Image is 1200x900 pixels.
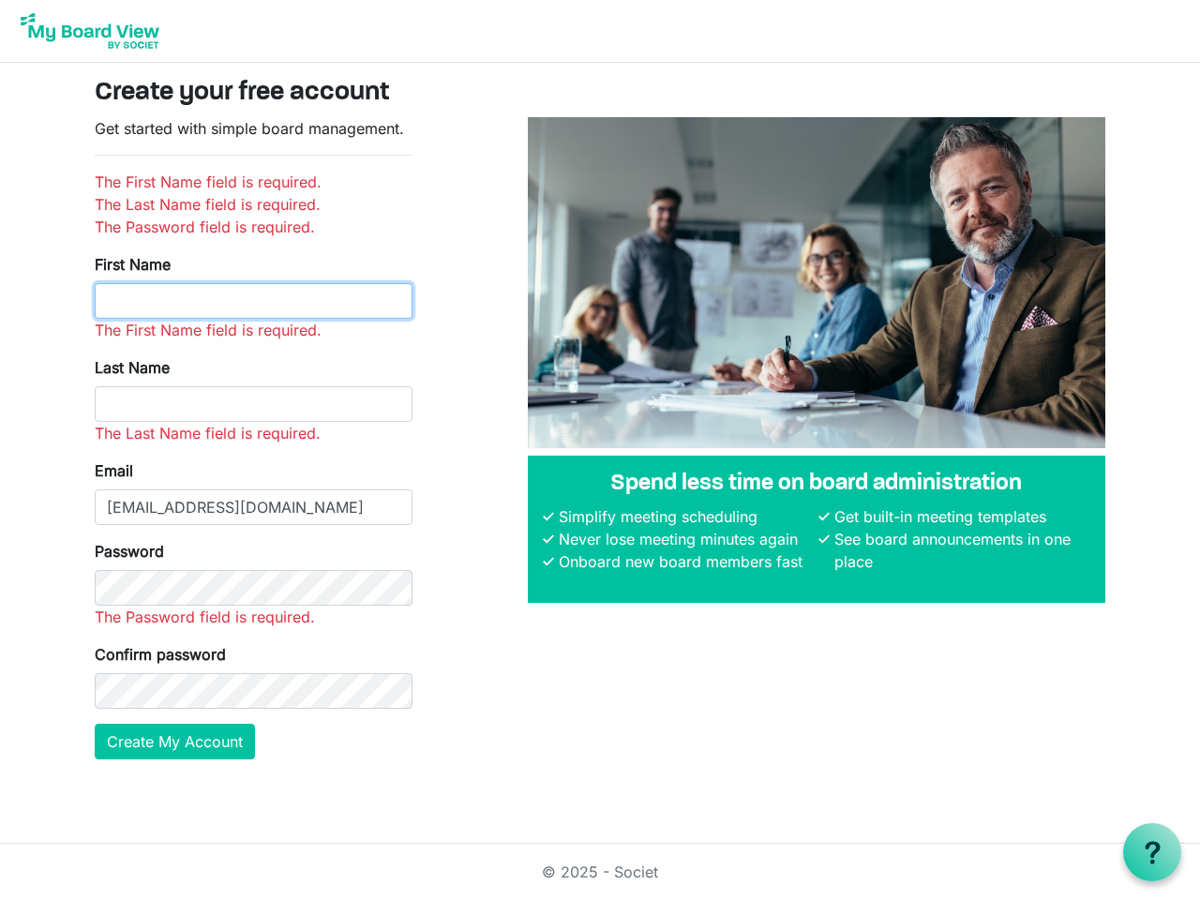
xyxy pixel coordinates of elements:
li: Never lose meeting minutes again [554,528,815,550]
li: Simplify meeting scheduling [554,505,815,528]
a: © 2025 - Societ [542,862,658,881]
span: Get started with simple board management. [95,119,404,138]
li: See board announcements in one place [830,528,1090,573]
label: First Name [95,253,171,276]
li: The Password field is required. [95,216,412,238]
h4: Spend less time on board administration [543,471,1090,498]
label: Confirm password [95,643,226,666]
li: The Last Name field is required. [95,193,412,216]
li: The First Name field is required. [95,171,412,193]
label: Email [95,459,133,482]
span: The Last Name field is required. [95,424,321,442]
button: Create My Account [95,724,255,759]
img: My Board View Logo [15,7,165,54]
h3: Create your free account [95,78,1105,110]
img: A photograph of board members sitting at a table [528,117,1105,448]
label: Password [95,540,164,562]
label: Last Name [95,356,170,379]
span: The Password field is required. [95,607,315,626]
li: Onboard new board members fast [554,550,815,573]
span: The First Name field is required. [95,321,322,339]
li: Get built-in meeting templates [830,505,1090,528]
